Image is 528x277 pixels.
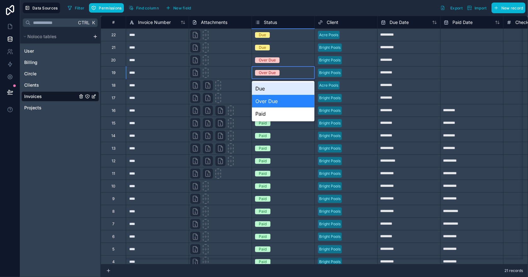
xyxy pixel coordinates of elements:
span: Find column [136,6,159,10]
span: Attachments [201,19,227,26]
button: Import [465,3,489,13]
div: 21 [112,45,115,50]
div: User [21,46,99,56]
div: Paid [259,221,267,227]
div: Due [259,45,266,50]
a: New record [489,3,525,13]
div: 22 [111,32,116,38]
button: Permissions [89,3,124,13]
div: 10 [111,184,115,189]
div: 16 [112,108,115,113]
div: Bright Pools [319,120,341,126]
div: Bright Pools [319,45,341,50]
div: Bright Pools [319,209,341,214]
div: Paid [259,146,267,151]
a: Projects [24,105,77,111]
div: Invoices [21,91,99,101]
a: Clients [24,82,77,88]
span: Billing [24,59,37,66]
div: Bright Pools [319,57,341,63]
div: Over Due [252,95,314,107]
div: Due [259,32,266,38]
a: Billing [24,59,77,66]
span: Filter [75,6,85,10]
a: Circle [24,71,77,77]
span: Export [450,6,463,10]
span: Status [264,19,277,26]
div: 12 [112,159,115,164]
div: Bright Pools [319,246,341,252]
button: Filter [65,3,87,13]
div: Bright Pools [319,259,341,265]
div: Paid [259,209,267,214]
div: 20 [111,58,116,63]
div: Projects [21,103,99,113]
span: Data Sources [32,6,58,10]
a: User [24,48,77,54]
span: Ctrl [77,19,90,26]
span: Clients [24,82,39,88]
div: Acre Pools [319,32,338,38]
span: Noloco tables [27,33,57,40]
div: Paid [259,196,267,202]
button: Noloco tables [21,32,90,41]
div: 14 [111,133,115,138]
span: Import [475,6,487,10]
div: Bright Pools [319,234,341,239]
div: Bright Pools [319,171,341,176]
div: 19 [112,70,115,75]
div: Paid [259,158,267,164]
div: 7 [112,222,114,227]
div: 5 [112,247,114,252]
button: New record [492,3,525,13]
div: Bright Pools [319,133,341,139]
button: Data Sources [23,3,60,13]
span: Invoices [24,93,42,100]
div: # [106,20,121,25]
div: Bright Pools [319,70,341,76]
div: Acre Pools [319,83,338,88]
div: Paid [259,259,267,265]
div: Over Due [259,70,276,76]
span: Invoice Number [138,19,171,26]
span: User [24,48,34,54]
div: Bright Pools [319,108,341,113]
span: Paid Date [453,19,473,26]
div: Bright Pools [319,196,341,202]
div: Paid [252,107,314,120]
div: scrollable content [20,30,100,116]
div: Bright Pools [319,158,341,164]
span: New field [173,6,191,10]
div: 17 [112,95,115,101]
div: Paid [259,234,267,239]
div: 15 [112,121,115,126]
div: Paid [259,246,267,252]
div: 11 [112,171,115,176]
div: Paid [259,171,267,176]
div: 9 [112,196,114,201]
div: Paid [259,120,267,126]
div: Circle [21,69,99,79]
span: K [91,20,96,25]
div: Due [252,82,314,95]
span: Client [327,19,338,26]
div: Clients [21,80,99,90]
div: 4 [112,259,115,264]
span: Projects [24,105,42,111]
button: New field [164,3,193,13]
div: 18 [112,83,115,88]
span: Circle [24,71,36,77]
div: Paid [259,133,267,139]
span: 21 records [504,268,523,273]
span: Due Date [390,19,409,26]
div: Bright Pools [319,183,341,189]
div: 6 [112,234,114,239]
div: Bright Pools [319,95,341,101]
div: Bright Pools [319,146,341,151]
div: 13 [112,146,115,151]
div: Bright Pools [319,221,341,227]
div: Paid [259,183,267,189]
a: Invoices [24,93,77,100]
button: Find column [126,3,161,13]
span: New record [501,6,523,10]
